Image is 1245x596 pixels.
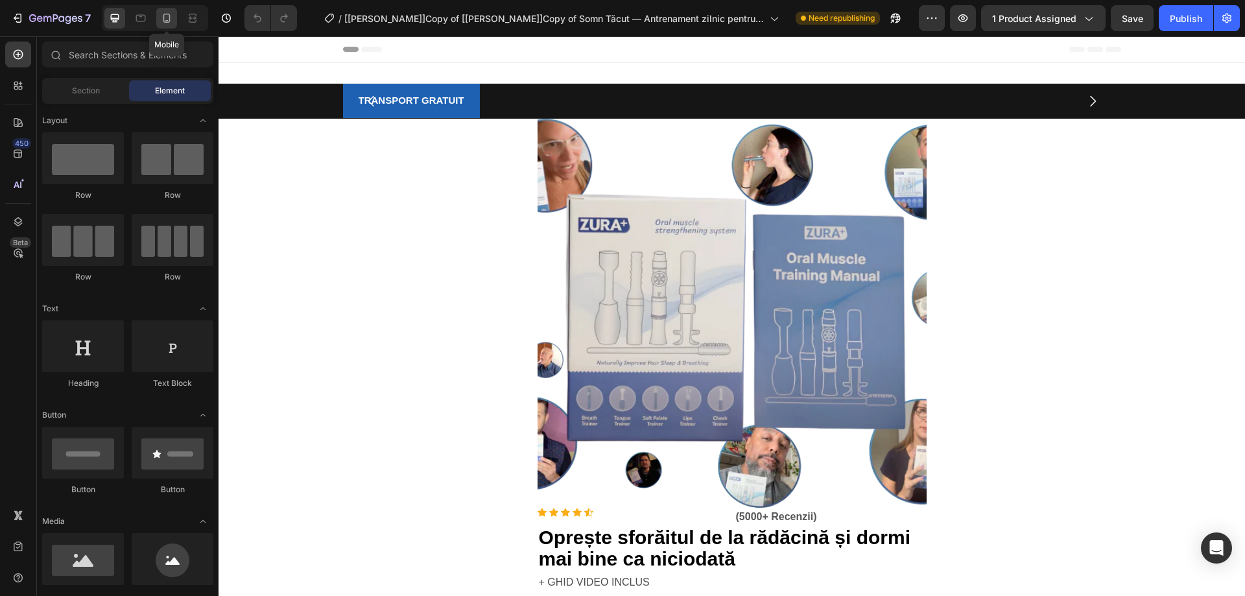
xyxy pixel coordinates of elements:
iframe: Design area [219,36,1245,596]
p: + GHID VIDEO INCLUS [320,537,707,556]
div: Heading [42,377,124,389]
input: Search Sections & Elements [42,42,213,67]
button: 1 product assigned [981,5,1106,31]
div: Beta [10,237,31,248]
span: Element [155,85,185,97]
h3: Livrare Rapida 24 / 48 ore [466,95,613,129]
button: Save [1111,5,1154,31]
span: [[PERSON_NAME]]Copy of [[PERSON_NAME]]Copy of Somn Tăcut — Antrenament zilnic pentru căi aeriene [344,12,765,25]
span: Toggle open [193,405,213,425]
div: Row [132,271,213,283]
span: Layout [42,115,67,126]
span: Save [1122,13,1143,24]
span: 1 product assigned [992,12,1076,25]
div: Publish [1170,12,1202,25]
button: Carousel Next Arrow [856,47,892,83]
div: 450 [12,138,31,149]
button: 7 [5,5,97,31]
span: Toggle open [193,511,213,532]
span: Toggle open [193,298,213,319]
div: Button [42,484,124,495]
div: Row [42,271,124,283]
p: 7 [85,10,91,26]
strong: Oprește sforăitul de la rădăcină și dormi mai bine ca niciodată [320,490,693,534]
div: Text Block [132,377,213,389]
span: / [338,12,342,25]
div: Button [132,484,213,495]
span: Section [72,85,100,97]
span: Media [42,516,65,527]
span: Need republishing [809,12,875,24]
h3: Retur Garantat [253,95,401,112]
button: Publish [1159,5,1213,31]
span: Button [42,409,66,421]
h3: Asistenta Dedicata [678,95,825,112]
div: Open Intercom Messenger [1201,532,1232,564]
div: Undo/Redo [244,5,297,31]
div: Row [42,189,124,201]
p: (5000+ Recenzii) [517,473,707,488]
span: Text [42,303,58,315]
div: Row [132,189,213,201]
span: Toggle open [193,110,213,131]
